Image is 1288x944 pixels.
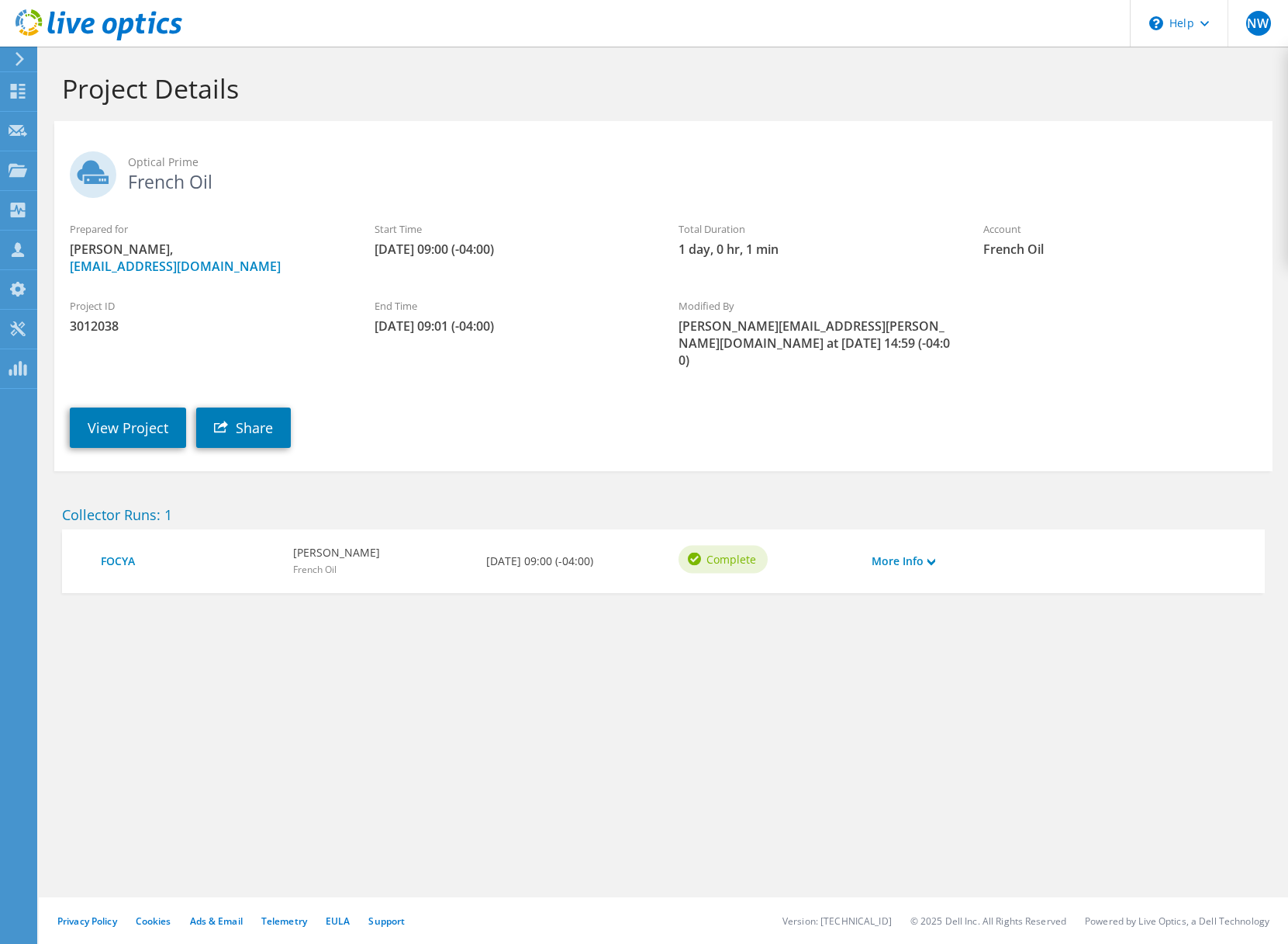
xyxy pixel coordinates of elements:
[101,553,278,570] a: FOCYA
[368,914,405,928] a: Support
[872,553,935,570] a: More Info
[910,914,1066,928] li: © 2025 Dell Inc. All Rights Reserved
[679,221,952,237] label: Total Duration
[706,550,756,567] span: Complete
[261,914,307,928] a: Telemetry
[679,318,952,369] span: [PERSON_NAME][EMAIL_ADDRESS][PERSON_NAME][DOMAIN_NAME] at [DATE] 14:59 (-04:00)
[293,563,337,576] span: French Oil
[196,408,291,448] a: Share
[486,553,593,570] b: [DATE] 09:00 (-04:00)
[375,241,648,258] span: [DATE] 09:00 (-04:00)
[70,258,281,275] a: [EMAIL_ADDRESS][DOMAIN_NAME]
[1149,16,1163,30] svg: \n
[57,914,117,928] a: Privacy Policy
[190,914,243,928] a: Ads & Email
[70,298,344,314] label: Project ID
[62,506,1265,523] h2: Collector Runs: 1
[136,914,171,928] a: Cookies
[70,318,344,335] span: 3012038
[782,914,892,928] li: Version: [TECHNICAL_ID]
[983,241,1257,258] span: French Oil
[375,221,648,237] label: Start Time
[70,221,344,237] label: Prepared for
[679,298,952,314] label: Modified By
[1085,914,1269,928] li: Powered by Live Optics, a Dell Technology
[1246,11,1271,36] span: NW
[679,241,952,258] span: 1 day, 0 hr, 1 min
[326,914,350,928] a: EULA
[293,544,380,561] b: [PERSON_NAME]
[70,408,186,448] a: View Project
[375,298,648,314] label: End Time
[70,241,344,275] span: [PERSON_NAME],
[375,318,648,335] span: [DATE] 09:01 (-04:00)
[62,72,1257,105] h1: Project Details
[983,221,1257,237] label: Account
[70,151,1257,190] h2: French Oil
[128,154,1257,171] span: Optical Prime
